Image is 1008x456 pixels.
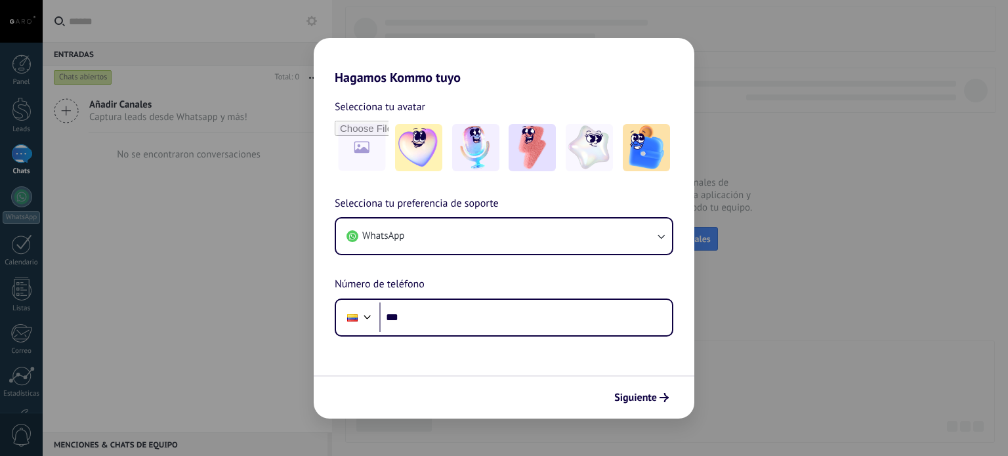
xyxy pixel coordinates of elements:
[608,386,675,409] button: Siguiente
[362,230,404,243] span: WhatsApp
[623,124,670,171] img: -5.jpeg
[335,276,425,293] span: Número de teléfono
[340,304,365,331] div: Colombia: + 57
[335,196,499,213] span: Selecciona tu preferencia de soporte
[614,393,657,402] span: Siguiente
[566,124,613,171] img: -4.jpeg
[314,38,694,85] h2: Hagamos Kommo tuyo
[395,124,442,171] img: -1.jpeg
[452,124,499,171] img: -2.jpeg
[336,218,672,254] button: WhatsApp
[335,98,425,115] span: Selecciona tu avatar
[509,124,556,171] img: -3.jpeg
